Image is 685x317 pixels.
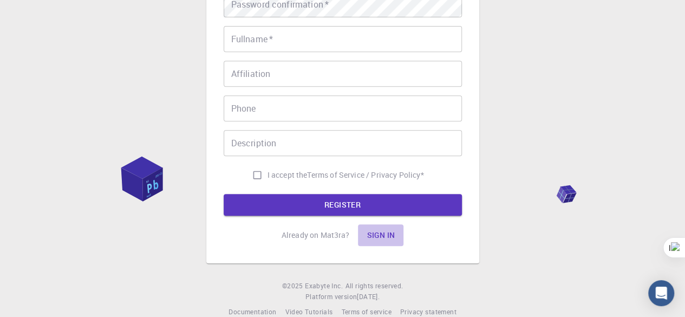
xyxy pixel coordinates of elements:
[224,194,462,216] button: REGISTER
[282,281,305,292] span: © 2025
[307,170,423,180] p: Terms of Service / Privacy Policy *
[357,292,380,302] a: [DATE].
[305,281,343,292] a: Exabyte Inc.
[229,307,276,316] span: Documentation
[305,292,357,302] span: Platform version
[282,230,350,241] p: Already on Mat3ra?
[357,292,380,301] span: [DATE] .
[307,170,423,180] a: Terms of Service / Privacy Policy*
[341,307,391,316] span: Terms of service
[305,281,343,290] span: Exabyte Inc.
[400,307,456,316] span: Privacy statement
[285,307,332,316] span: Video Tutorials
[648,280,674,306] div: Open Intercom Messenger
[345,281,403,292] span: All rights reserved.
[358,224,403,246] button: Sign in
[268,170,308,180] span: I accept the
